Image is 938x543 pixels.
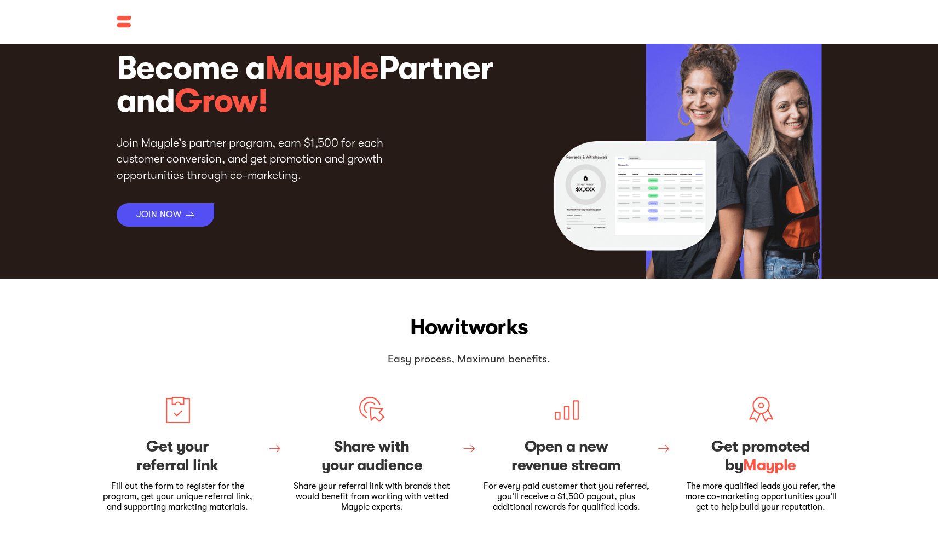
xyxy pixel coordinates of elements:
[117,203,215,227] a: JOIN NOW
[117,52,524,118] h1: Become a Partner and
[136,210,182,220] div: JOIN NOW
[358,396,385,423] img: Find a match
[117,135,401,183] p: Join Mayple’s partner program, earn $1,500 for each customer conversion, and get promotion and gr...
[484,481,649,513] p: For every paid customer that you referred, you’ll receive a $1,500 payout, plus additional reward...
[678,438,844,475] h3: Get promoted by
[289,481,455,513] p: Share your referral link with brands that would benefit from working with vetted Mayple experts.
[95,311,844,342] h2: How works
[454,314,468,339] span: it
[678,481,844,513] p: The more qualified leads you refer, the more co-marketing opportunities you’ll get to help build ...
[484,438,649,475] h3: Open a new revenue stream
[264,351,675,367] p: Easy process, Maximum benefits.
[175,82,268,120] span: Grow!
[117,11,210,32] img: mayple logo
[95,438,261,475] h3: Get your referral link
[747,396,774,423] img: Grow your business
[289,438,455,475] h3: Share with your audience
[95,481,261,513] p: Fill out the form to register for the program, get your unique referral link, and supporting mark...
[553,396,580,423] img: Grow your business
[743,457,796,474] span: Mayple
[265,49,378,87] span: Mayple
[164,396,191,423] img: Create your marketing brief.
